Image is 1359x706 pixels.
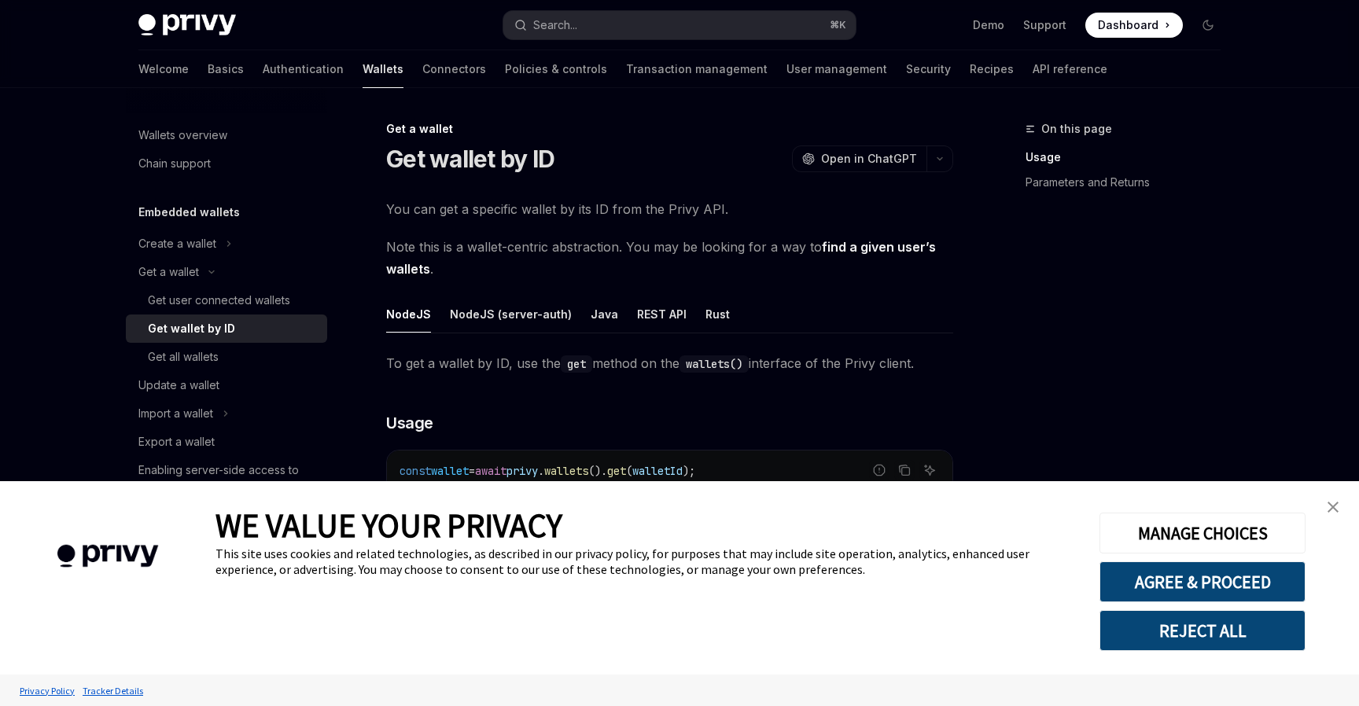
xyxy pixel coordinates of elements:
[1099,513,1306,553] button: MANAGE CHOICES
[505,50,607,88] a: Policies & controls
[126,286,327,314] a: Get user connected wallets
[683,464,695,478] span: );
[263,50,344,88] a: Authentication
[1023,17,1066,33] a: Support
[138,404,213,423] div: Import a wallet
[1085,13,1183,38] a: Dashboard
[792,145,926,172] button: Open in ChatGPT
[422,50,486,88] a: Connectors
[215,546,1076,577] div: This site uses cookies and related technologies, as described in our privacy policy, for purposes...
[906,50,951,88] a: Security
[138,432,215,451] div: Export a wallet
[475,464,506,478] span: await
[386,352,953,374] span: To get a wallet by ID, use the method on the interface of the Privy client.
[386,236,953,280] span: Note this is a wallet-centric abstraction. You may be looking for a way to .
[588,464,607,478] span: ().
[869,460,889,480] button: Report incorrect code
[126,399,327,428] button: Toggle Import a wallet section
[24,522,192,590] img: company logo
[126,314,327,343] a: Get wallet by ID
[506,464,538,478] span: privy
[607,464,626,478] span: get
[363,50,403,88] a: Wallets
[138,50,189,88] a: Welcome
[126,343,327,371] a: Get all wallets
[469,464,475,478] span: =
[148,291,290,310] div: Get user connected wallets
[126,121,327,149] a: Wallets overview
[1098,17,1158,33] span: Dashboard
[138,154,211,173] div: Chain support
[138,461,318,498] div: Enabling server-side access to user wallets
[1026,145,1233,170] a: Usage
[503,11,856,39] button: Open search
[126,230,327,258] button: Toggle Create a wallet section
[126,258,327,286] button: Toggle Get a wallet section
[208,50,244,88] a: Basics
[1195,13,1221,38] button: Toggle dark mode
[386,412,433,434] span: Usage
[138,376,219,395] div: Update a wallet
[138,126,227,145] div: Wallets overview
[148,347,219,366] div: Get all wallets
[215,505,562,546] span: WE VALUE YOUR PRIVACY
[450,296,572,333] div: NodeJS (server-auth)
[538,464,544,478] span: .
[148,319,235,338] div: Get wallet by ID
[821,151,917,167] span: Open in ChatGPT
[591,296,618,333] div: Java
[1033,50,1107,88] a: API reference
[626,464,632,478] span: (
[138,263,199,281] div: Get a wallet
[126,371,327,399] a: Update a wallet
[705,296,730,333] div: Rust
[970,50,1014,88] a: Recipes
[386,145,554,173] h1: Get wallet by ID
[126,428,327,456] a: Export a wallet
[138,234,216,253] div: Create a wallet
[431,464,469,478] span: wallet
[679,355,749,373] code: wallets()
[126,456,327,503] a: Enabling server-side access to user wallets
[1026,170,1233,195] a: Parameters and Returns
[400,464,431,478] span: const
[386,121,953,137] div: Get a wallet
[973,17,1004,33] a: Demo
[1041,120,1112,138] span: On this page
[637,296,687,333] div: REST API
[138,203,240,222] h5: Embedded wallets
[1099,561,1306,602] button: AGREE & PROCEED
[138,14,236,36] img: dark logo
[1328,502,1339,513] img: close banner
[632,464,683,478] span: walletId
[894,460,915,480] button: Copy the contents from the code block
[16,677,79,704] a: Privacy Policy
[79,677,147,704] a: Tracker Details
[386,296,431,333] div: NodeJS
[1099,610,1306,651] button: REJECT ALL
[919,460,940,480] button: Ask AI
[830,19,846,31] span: ⌘ K
[786,50,887,88] a: User management
[626,50,768,88] a: Transaction management
[126,149,327,178] a: Chain support
[1317,491,1349,523] a: close banner
[561,355,592,373] code: get
[544,464,588,478] span: wallets
[533,16,577,35] div: Search...
[386,198,953,220] span: You can get a specific wallet by its ID from the Privy API.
